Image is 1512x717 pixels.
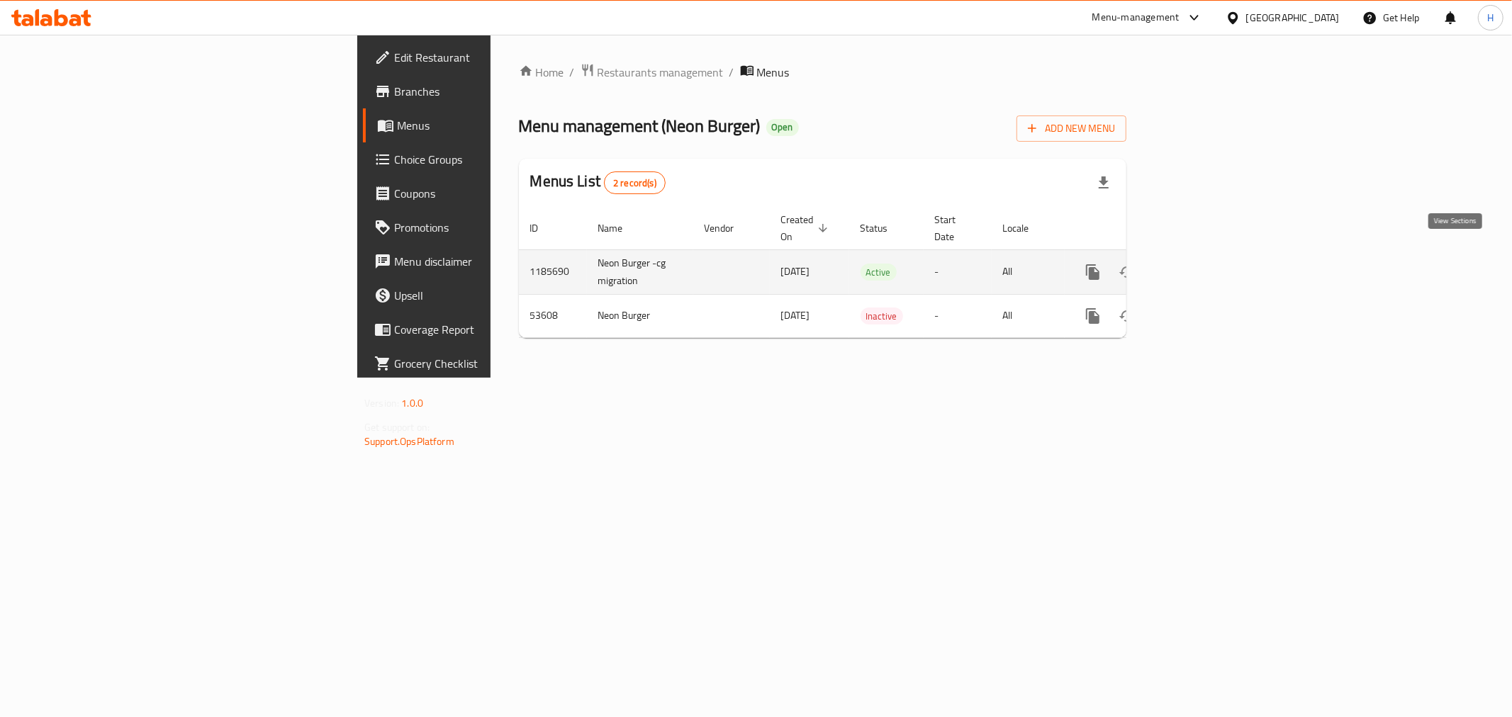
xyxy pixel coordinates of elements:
[1065,207,1223,250] th: Actions
[1076,255,1110,289] button: more
[394,49,598,66] span: Edit Restaurant
[394,253,598,270] span: Menu disclaimer
[581,63,724,81] a: Restaurants management
[363,346,610,380] a: Grocery Checklist
[1028,120,1115,137] span: Add New Menu
[587,294,693,337] td: Neon Burger
[519,207,1223,338] table: enhanced table
[401,394,423,412] span: 1.0.0
[1487,10,1494,26] span: H
[992,249,1065,294] td: All
[781,262,810,281] span: [DATE]
[394,219,598,236] span: Promotions
[861,264,897,281] span: Active
[766,119,799,136] div: Open
[363,176,610,210] a: Coupons
[363,142,610,176] a: Choice Groups
[935,211,975,245] span: Start Date
[1246,10,1340,26] div: [GEOGRAPHIC_DATA]
[781,211,832,245] span: Created On
[530,220,557,237] span: ID
[363,74,610,108] a: Branches
[530,171,666,194] h2: Menus List
[605,176,665,190] span: 2 record(s)
[598,220,642,237] span: Name
[729,64,734,81] li: /
[394,287,598,304] span: Upsell
[992,294,1065,337] td: All
[363,312,610,346] a: Coverage Report
[363,244,610,278] a: Menu disclaimer
[397,117,598,134] span: Menus
[861,308,903,324] span: Inactive
[604,171,666,194] div: Total records count
[363,210,610,244] a: Promotions
[363,278,610,312] a: Upsell
[924,249,992,294] td: -
[364,418,430,436] span: Get support on:
[1110,255,1144,289] button: Change Status
[519,63,1126,81] nav: breadcrumb
[598,64,724,81] span: Restaurants management
[394,151,598,168] span: Choice Groups
[394,321,598,338] span: Coverage Report
[861,220,907,237] span: Status
[363,108,610,142] a: Menus
[766,121,799,133] span: Open
[394,355,598,372] span: Grocery Checklist
[363,40,610,74] a: Edit Restaurant
[757,64,790,81] span: Menus
[781,306,810,324] span: [DATE]
[519,110,761,142] span: Menu management ( Neon Burger )
[1076,299,1110,333] button: more
[394,83,598,100] span: Branches
[924,294,992,337] td: -
[705,220,753,237] span: Vendor
[1110,299,1144,333] button: Change Status
[364,394,399,412] span: Version:
[1092,9,1180,26] div: Menu-management
[587,249,693,294] td: Neon Burger -cg migration
[394,185,598,202] span: Coupons
[1087,166,1121,200] div: Export file
[1017,115,1126,142] button: Add New Menu
[364,432,454,451] a: Support.OpsPlatform
[1003,220,1048,237] span: Locale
